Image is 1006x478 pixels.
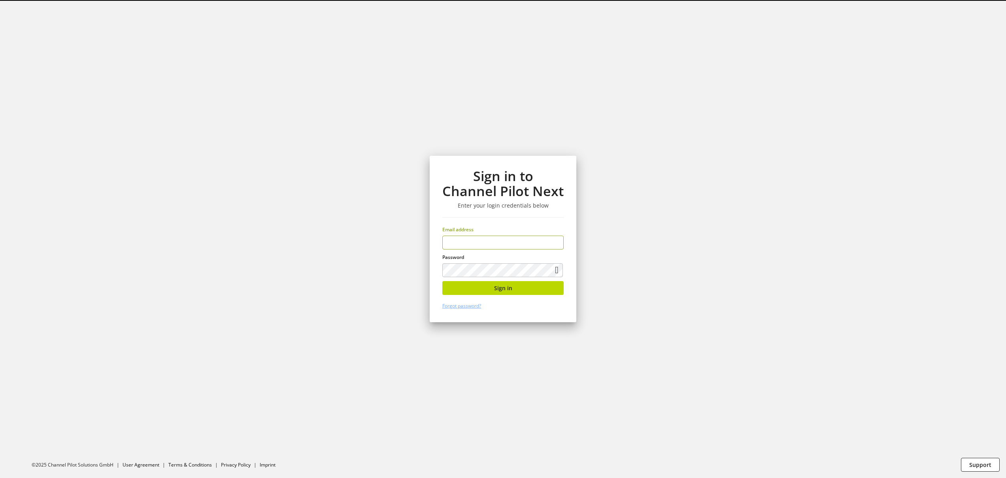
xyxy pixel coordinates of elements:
span: Password [442,254,464,261]
h1: Sign in to Channel Pilot Next [442,168,564,199]
span: Support [969,461,991,469]
h3: Enter your login credentials below [442,202,564,209]
a: User Agreement [123,461,159,468]
span: Sign in [494,284,512,292]
a: Forgot password? [442,302,481,309]
a: Privacy Policy [221,461,251,468]
li: ©2025 Channel Pilot Solutions GmbH [32,461,123,469]
span: Email address [442,226,474,233]
a: Terms & Conditions [168,461,212,468]
button: Support [961,458,1000,472]
a: Imprint [260,461,276,468]
button: Sign in [442,281,564,295]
